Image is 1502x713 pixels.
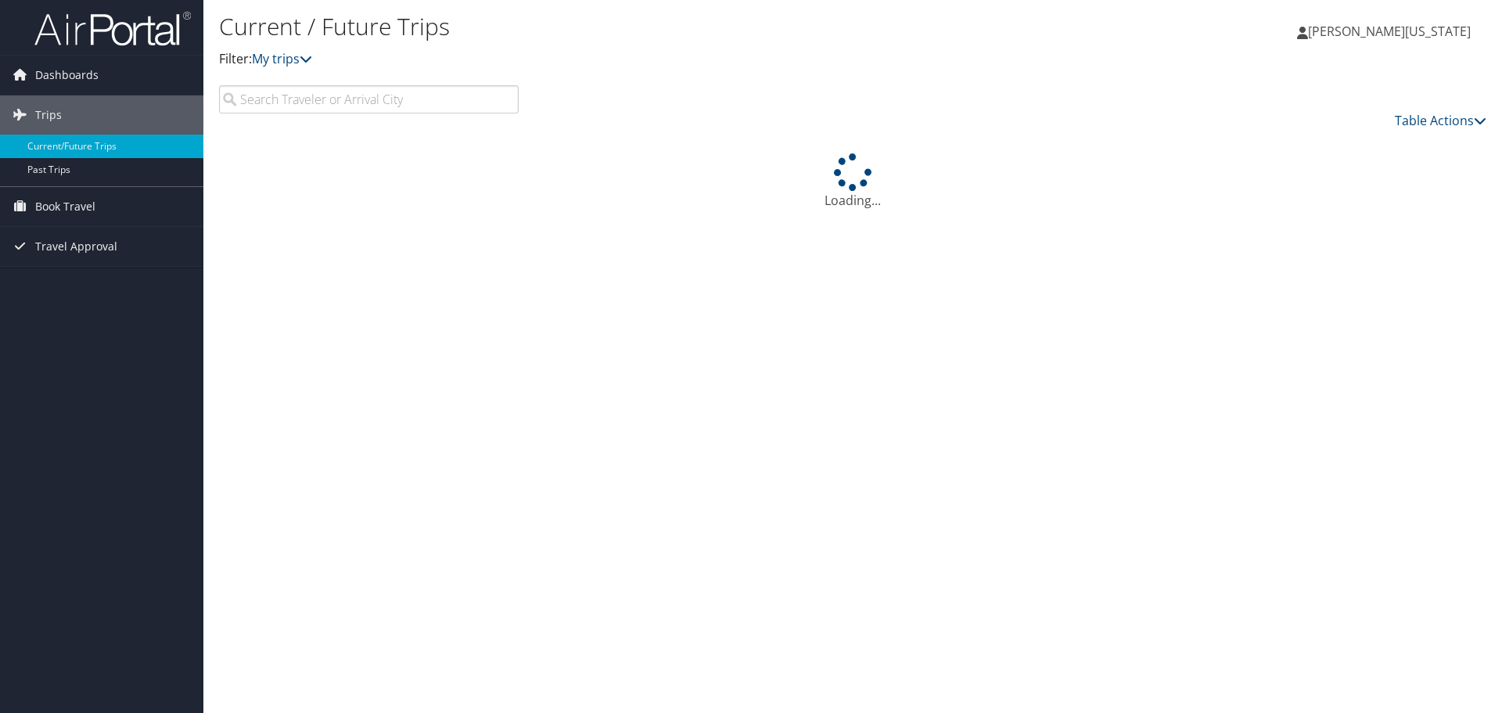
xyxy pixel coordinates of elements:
[1308,23,1471,40] span: [PERSON_NAME][US_STATE]
[219,153,1486,210] div: Loading...
[35,56,99,95] span: Dashboards
[1297,8,1486,55] a: [PERSON_NAME][US_STATE]
[35,187,95,226] span: Book Travel
[252,50,312,67] a: My trips
[219,49,1064,70] p: Filter:
[219,10,1064,43] h1: Current / Future Trips
[34,10,191,47] img: airportal-logo.png
[35,95,62,135] span: Trips
[219,85,519,113] input: Search Traveler or Arrival City
[35,227,117,266] span: Travel Approval
[1395,112,1486,129] a: Table Actions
